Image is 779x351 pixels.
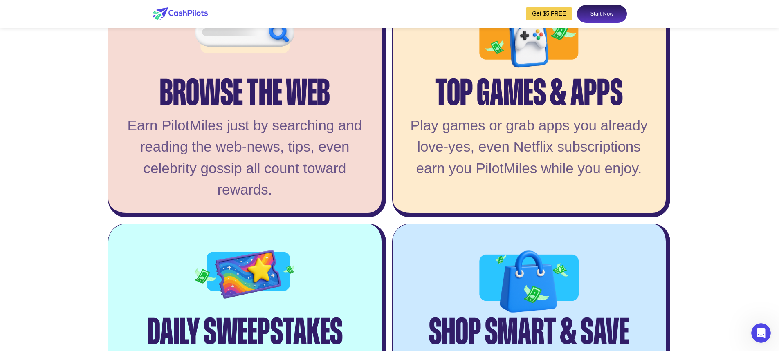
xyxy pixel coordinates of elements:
[147,304,343,342] div: Daily Sweepstakes
[429,304,629,342] div: Shop Smart & Save
[195,236,294,317] img: offer
[479,236,579,333] img: offer
[751,323,771,343] iframe: Intercom live chat
[435,65,623,103] div: Top Games & Apps
[160,65,330,103] div: Browse the Web
[121,115,369,201] div: Earn PilotMiles just by searching and reading the web-news, tips, even celebrity gossip all count...
[405,115,653,179] div: Play games or grab apps you already love-yes, even Netflix subscriptions earn you PilotMiles whil...
[577,5,626,23] a: Start Now
[526,7,572,20] a: Get $5 FREE
[153,7,208,20] img: logo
